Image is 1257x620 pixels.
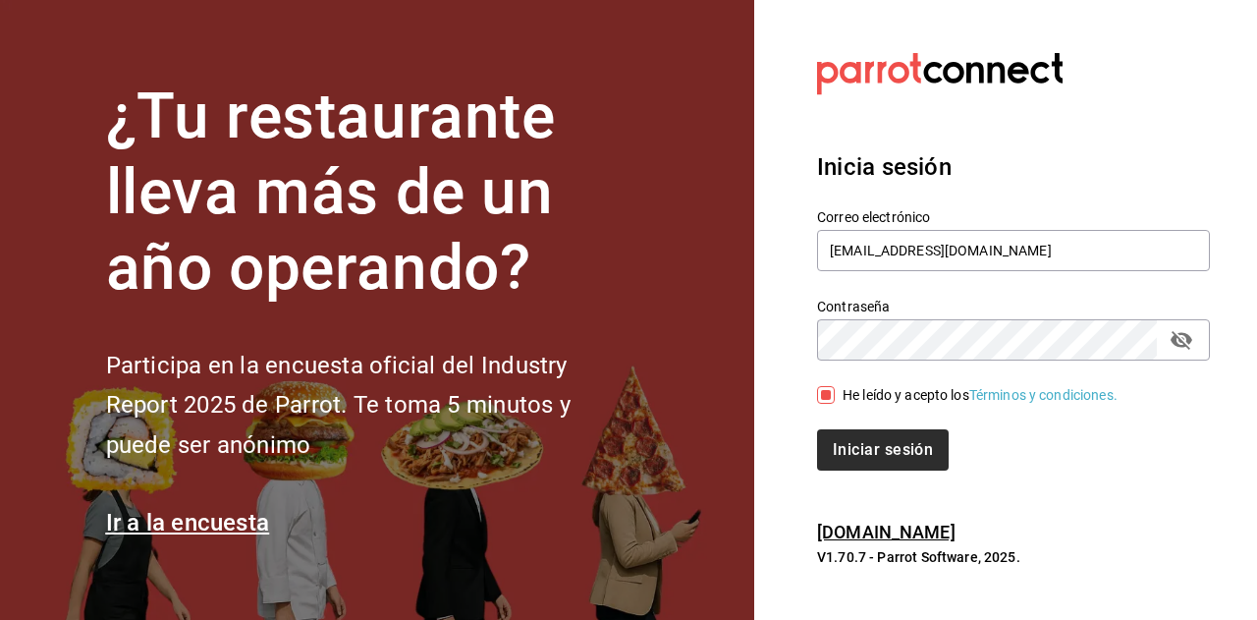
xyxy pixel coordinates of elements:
a: Términos y condiciones. [969,387,1118,403]
div: He leído y acepto los [843,385,1118,406]
a: Ir a la encuesta [106,509,270,536]
a: [DOMAIN_NAME] [817,522,956,542]
p: V1.70.7 - Parrot Software, 2025. [817,547,1210,567]
button: passwordField [1165,323,1198,357]
label: Correo electrónico [817,210,1210,224]
h1: ¿Tu restaurante lleva más de un año operando? [106,80,636,306]
h2: Participa en la encuesta oficial del Industry Report 2025 de Parrot. Te toma 5 minutos y puede se... [106,346,636,466]
button: Iniciar sesión [817,429,949,471]
label: Contraseña [817,300,1210,313]
h3: Inicia sesión [817,149,1210,185]
input: Ingresa tu correo electrónico [817,230,1210,271]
